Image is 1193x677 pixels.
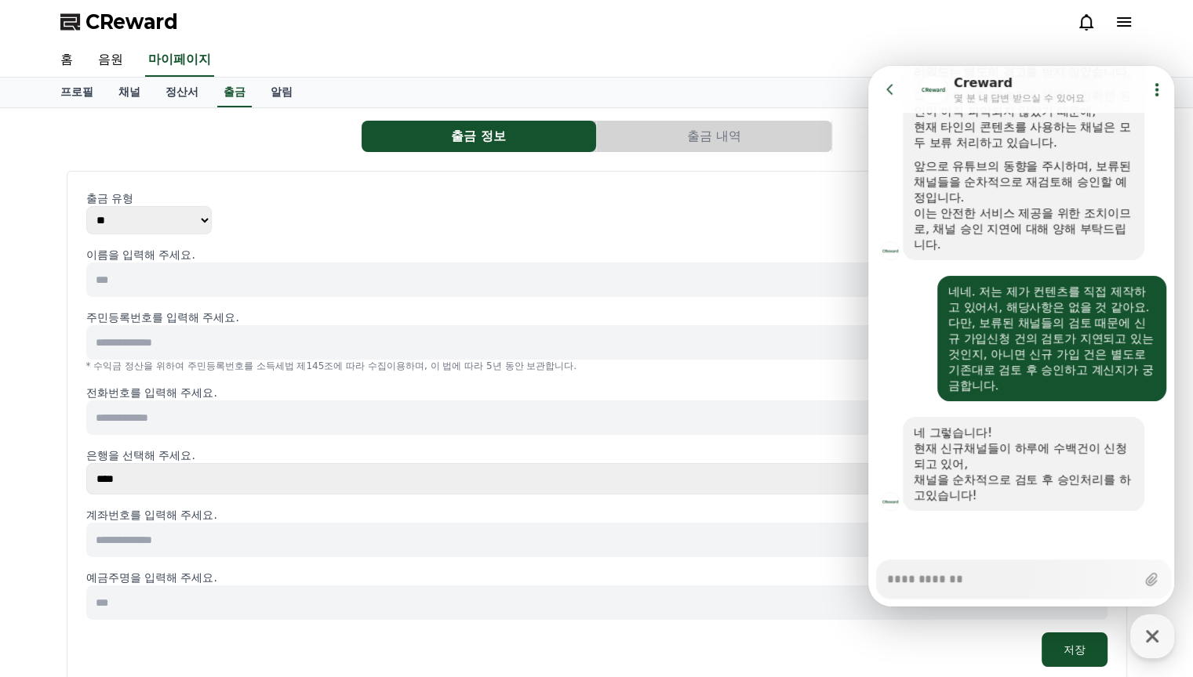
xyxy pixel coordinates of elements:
[60,9,178,34] a: CReward
[106,78,153,107] a: 채널
[1042,632,1108,667] button: 저장
[362,121,597,152] a: 출금 정보
[217,78,252,107] a: 출금
[868,66,1174,606] iframe: Channel chat
[597,121,832,152] a: 출금 내역
[153,78,211,107] a: 정산서
[86,385,1108,400] p: 전화번호를 입력해 주세요.
[48,78,106,107] a: 프로필
[86,507,1108,523] p: 계좌번호를 입력해 주세요.
[86,247,1108,262] p: 이름을 입력해 주세요.
[258,78,305,107] a: 알림
[362,121,596,152] button: 출금 정보
[145,44,214,77] a: 마이페이지
[86,570,1108,585] p: 예금주명을 입력해 주세요.
[86,447,1108,463] p: 은행을 선택해 주세요.
[86,360,1108,372] p: * 수익금 정산을 위하여 주민등록번호를 소득세법 제145조에 따라 수집이용하며, 이 법에 따라 5년 동안 보관합니다.
[597,121,831,152] button: 출금 내역
[86,190,1108,206] p: 출금 유형
[86,310,239,325] p: 주민등록번호를 입력해 주세요.
[48,44,85,77] a: 홈
[85,44,136,77] a: 음원
[85,9,178,34] span: CReward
